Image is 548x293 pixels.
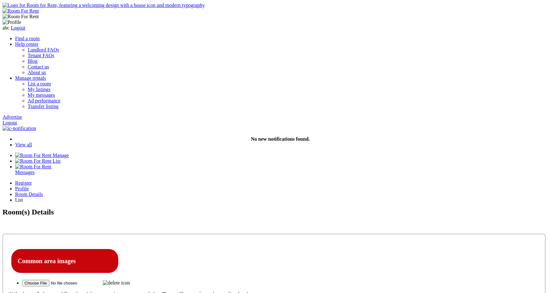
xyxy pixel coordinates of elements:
a: Ad performance [28,98,60,103]
span: Profile [15,186,29,191]
a: List a room [28,81,51,86]
a: Profile [15,186,545,192]
img: Profile [3,19,21,25]
span: List [53,158,61,164]
a: Manage [15,153,69,158]
img: Room For Rent [15,158,52,164]
span: List [15,197,23,203]
span: abc [3,25,9,30]
img: Logo for Room for Rent, featuring a welcoming design with a house icon and modern typography [3,3,205,8]
img: Room For Rent [15,153,52,158]
img: ic-notification [3,126,36,131]
a: View all [15,142,32,147]
a: Tenant FAQs [28,53,54,58]
a: Contact us [28,64,49,69]
a: Logout [3,120,17,125]
img: delete icon [103,280,130,286]
span: Register [15,180,32,186]
h2: Room(s) Details [3,208,545,227]
a: About us [28,70,46,75]
h4: Common area images [18,258,112,265]
a: Help center [15,41,38,47]
a: Landlord FAQs [28,47,59,52]
a: Logout [11,25,25,30]
a: List [15,158,60,164]
span: Room Details [15,192,43,197]
a: Advertise [3,114,22,120]
strong: No new notifications found. [251,136,310,142]
img: Room For Rent [3,14,39,19]
a: My listings [28,87,50,92]
a: My messages [28,92,55,98]
a: Register [15,180,545,186]
a: Room For Rent Messages [15,164,545,175]
a: Blog [28,58,37,64]
a: Manage rentals [15,75,46,81]
span: Manage [53,153,69,158]
span: Messages [15,170,35,175]
img: Room For Rent [3,8,39,14]
a: Room Details [15,192,545,197]
a: Find a room [15,36,40,41]
img: Room For Rent [15,164,52,170]
a: Transfer listing [28,104,58,109]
